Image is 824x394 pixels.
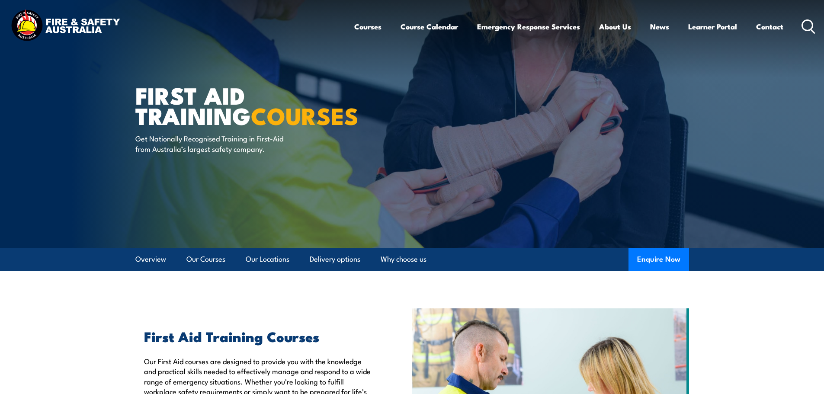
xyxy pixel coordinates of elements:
[756,15,783,38] a: Contact
[135,85,349,125] h1: First Aid Training
[135,248,166,271] a: Overview
[354,15,382,38] a: Courses
[186,248,225,271] a: Our Courses
[599,15,631,38] a: About Us
[246,248,289,271] a: Our Locations
[310,248,360,271] a: Delivery options
[401,15,458,38] a: Course Calendar
[144,330,372,342] h2: First Aid Training Courses
[650,15,669,38] a: News
[135,133,293,154] p: Get Nationally Recognised Training in First-Aid from Australia’s largest safety company.
[477,15,580,38] a: Emergency Response Services
[381,248,426,271] a: Why choose us
[628,248,689,271] button: Enquire Now
[251,97,359,133] strong: COURSES
[688,15,737,38] a: Learner Portal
